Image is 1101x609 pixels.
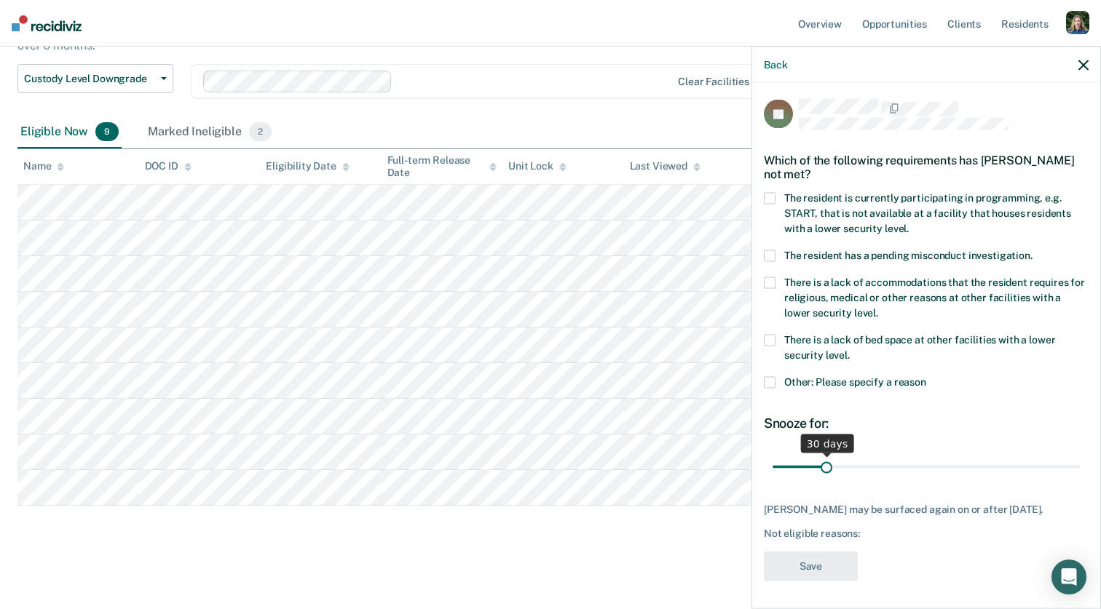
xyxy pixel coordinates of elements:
[387,154,497,179] div: Full-term Release Date
[266,160,350,172] div: Eligibility Date
[630,160,701,172] div: Last Viewed
[508,160,567,172] div: Unit Lock
[784,249,1033,260] span: The resident has a pending misconduct investigation.
[764,551,858,581] button: Save
[764,415,1089,431] div: Snooze for:
[784,333,1055,360] span: There is a lack of bed space at other facilities with a lower security level.
[145,116,275,148] div: Marked Ineligible
[23,160,64,172] div: Name
[764,503,1089,515] div: [PERSON_NAME] may be surfaced again on or after [DATE].
[801,434,854,453] div: 30 days
[1051,560,1086,594] div: Open Intercom Messenger
[95,122,119,141] span: 9
[764,528,1089,540] div: Not eligible reasons:
[764,141,1089,192] div: Which of the following requirements has [PERSON_NAME] not met?
[784,375,926,387] span: Other: Please specify a reason
[24,73,155,85] span: Custody Level Downgrade
[17,116,122,148] div: Eligible Now
[17,25,823,52] p: This alert helps staff identify residents who may be newly eligible for a custody level downgrade...
[12,15,82,31] img: Recidiviz
[784,191,1071,234] span: The resident is currently participating in programming, e.g. START, that is not available at a fa...
[678,76,749,88] div: Clear facilities
[784,276,1085,318] span: There is a lack of accommodations that the resident requires for religious, medical or other reas...
[145,160,192,172] div: DOC ID
[249,122,272,141] span: 2
[764,58,787,71] button: Back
